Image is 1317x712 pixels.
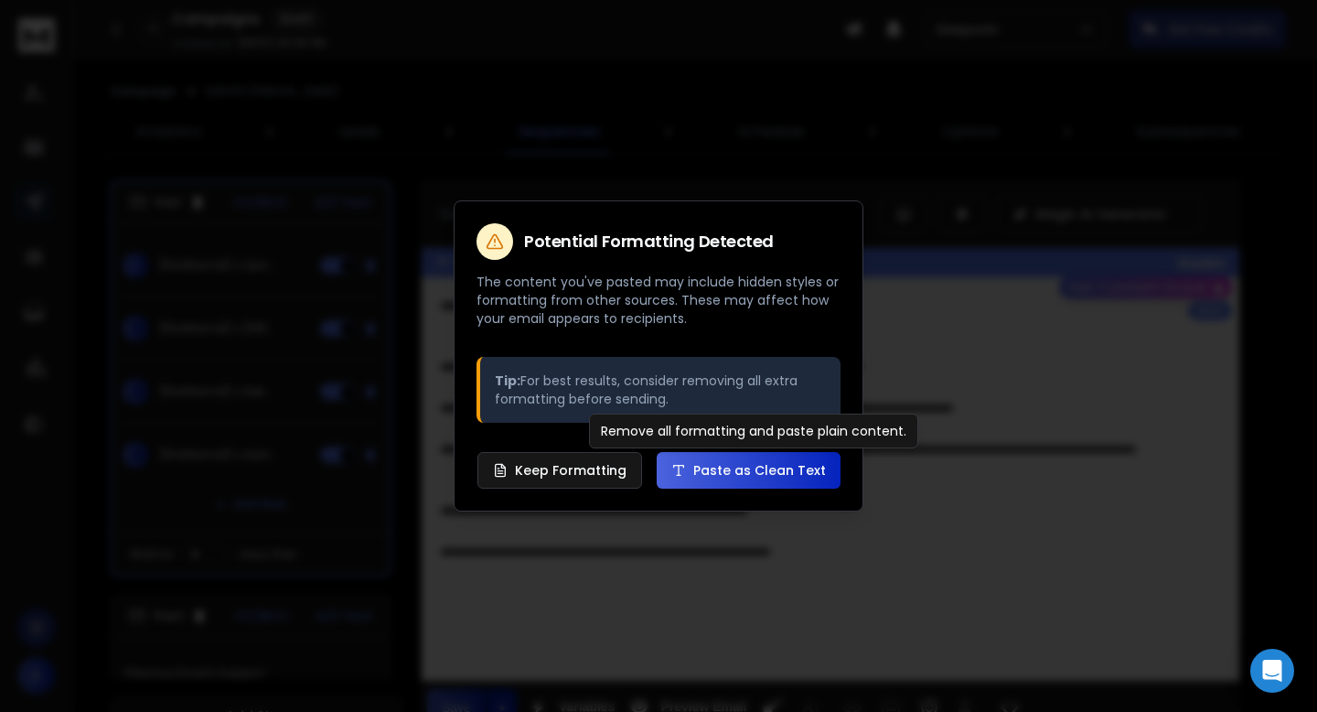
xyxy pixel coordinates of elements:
div: Open Intercom Messenger [1250,649,1294,693]
h2: Potential Formatting Detected [524,233,774,250]
p: The content you've pasted may include hidden styles or formatting from other sources. These may a... [476,273,841,328]
button: Paste as Clean Text [657,452,841,489]
strong: Tip: [495,372,520,390]
div: Remove all formatting and paste plain content. [589,414,918,448]
p: For best results, consider removing all extra formatting before sending. [495,372,826,408]
button: Keep Formatting [477,452,642,489]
